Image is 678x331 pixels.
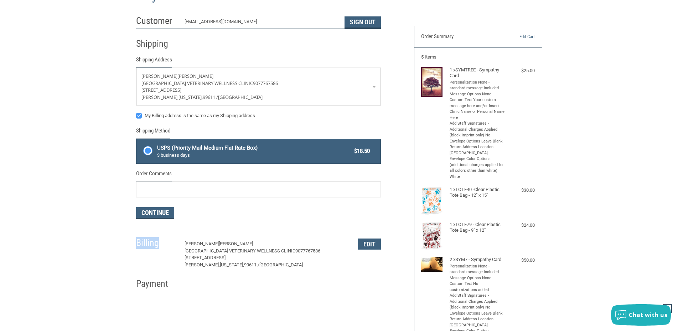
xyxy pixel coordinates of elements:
[611,304,671,326] button: Chat with us
[450,139,505,145] li: Envelope Options Leave Blank
[421,54,535,60] h3: 5 Items
[506,187,535,194] div: $30.00
[219,241,253,246] span: [PERSON_NAME]
[220,262,244,267] span: [US_STATE],
[450,281,505,293] li: Custom Text No customizations added
[259,262,303,267] span: [GEOGRAPHIC_DATA]
[185,255,226,260] span: [STREET_ADDRESS]
[141,73,177,79] span: [PERSON_NAME]
[157,144,351,159] span: USPS (Priority Mail Medium Flat Rate Box)
[450,67,505,79] h4: 1 x SYMTREE - Sympathy Card
[136,127,170,139] legend: Shipping Method
[358,239,381,250] button: Edit
[450,264,505,275] li: Personalization None - standard message included
[450,311,505,317] li: Envelope Options Leave Blank
[136,113,381,119] label: My Billing address is the same as my Shipping address
[244,262,259,267] span: 99611 /
[185,262,220,267] span: [PERSON_NAME],
[203,94,218,100] span: 99611 /
[141,80,253,86] span: [GEOGRAPHIC_DATA] Veterinary Wellness Clinic
[450,187,505,199] h4: 1 x TOTE40 -Clear Plastic Tote Bag - 12" x 15"
[185,248,295,254] span: [GEOGRAPHIC_DATA] Veterinary Wellness Clinic
[136,38,178,50] h2: Shipping
[351,147,370,155] span: $18.50
[506,67,535,74] div: $25.00
[218,94,263,100] span: [GEOGRAPHIC_DATA]
[141,87,181,93] span: [STREET_ADDRESS]
[136,207,174,219] button: Continue
[450,275,505,281] li: Message Options None
[450,293,505,311] li: Add Staff Signatures - Additional Charges Applied (black imprint only) No
[185,18,337,29] div: [EMAIL_ADDRESS][DOMAIN_NAME]
[177,73,213,79] span: [PERSON_NAME]
[185,241,219,246] span: [PERSON_NAME]
[421,33,498,40] h3: Order Summary
[253,80,278,86] span: 9077767586
[450,121,505,139] li: Add Staff Signatures - Additional Charges Applied (black imprint only) No
[178,94,203,100] span: [US_STATE],
[136,170,172,181] legend: Order Comments
[450,144,505,156] li: Return Address Location [GEOGRAPHIC_DATA]
[450,257,505,262] h4: 2 x SYM7 - Sympathy Card
[345,16,381,29] button: Sign Out
[450,80,505,91] li: Personalization None - standard message included
[141,94,178,100] span: [PERSON_NAME],
[450,91,505,97] li: Message Options None
[498,33,535,40] a: Edit Cart
[506,257,535,264] div: $50.00
[506,222,535,229] div: $24.00
[450,97,505,121] li: Custom Text Your custom message here and/or Insert Clinic Name or Personal Name Here
[136,56,172,67] legend: Shipping Address
[450,316,505,328] li: Return Address Location [GEOGRAPHIC_DATA]
[136,278,178,290] h2: Payment
[450,156,505,180] li: Envelope Color Options (additional charges applied for all colors other than white) White
[157,152,351,159] span: 3 business days
[295,248,320,254] span: 9077767586
[136,15,178,27] h2: Customer
[136,237,178,249] h2: Billing
[450,222,505,234] h4: 1 x TOTE79 - Clear Plastic Tote Bag - 9" x 12"
[629,311,667,319] span: Chat with us
[136,68,381,106] a: Enter or select a different address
